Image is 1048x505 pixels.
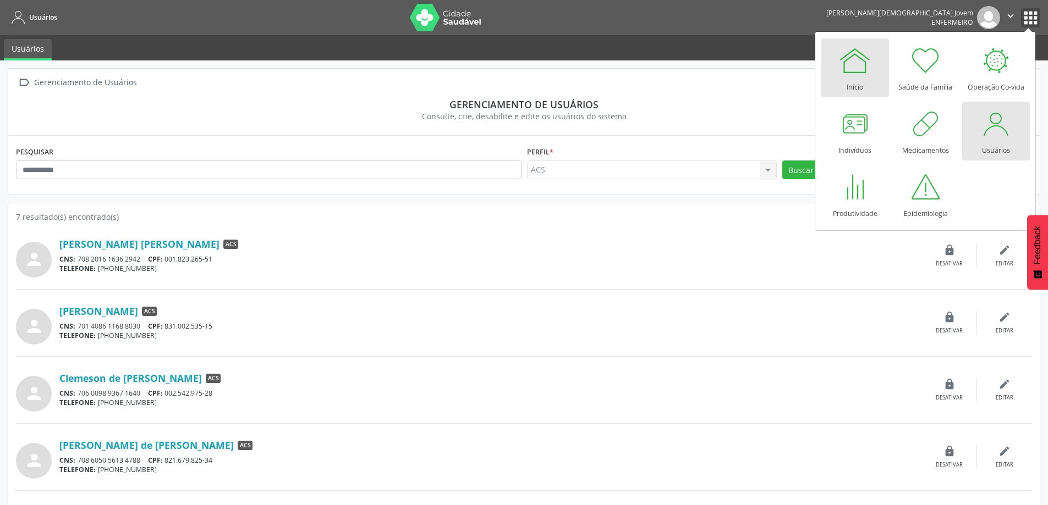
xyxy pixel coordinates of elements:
a: [PERSON_NAME] de [PERSON_NAME] [59,439,234,451]
div: Desativar [936,327,963,335]
div: [PHONE_NUMBER] [59,398,922,407]
a: Saúde da Família [892,38,959,97]
a: Usuários [962,102,1030,160]
div: Editar [996,461,1013,469]
a: Clemeson de [PERSON_NAME] [59,372,202,384]
span: CPF: [148,321,163,331]
a: Início [821,38,889,97]
a:  Gerenciamento de Usuários [16,75,139,91]
div: Desativar [936,394,963,402]
span: CPF: [148,456,163,465]
span: CNS: [59,456,75,465]
button: Feedback - Mostrar pesquisa [1027,215,1048,290]
div: [PHONE_NUMBER] [59,331,922,340]
div: Desativar [936,260,963,268]
label: PESQUISAR [16,143,53,160]
span: ACS [238,441,253,451]
span: TELEFONE: [59,465,96,474]
i: edit [998,244,1011,256]
i:  [16,75,32,91]
i: lock [943,311,956,323]
a: Usuários [4,39,52,60]
div: Editar [996,260,1013,268]
span: CNS: [59,389,75,398]
a: Epidemiologia [892,165,959,224]
span: TELEFONE: [59,398,96,407]
div: 706 0098 9367 1640 002.542.975-28 [59,389,922,398]
a: Indivíduos [821,102,889,160]
i:  [1005,10,1017,22]
i: edit [998,311,1011,323]
div: Desativar [936,461,963,469]
i: person [24,249,44,269]
a: [PERSON_NAME] [59,305,138,317]
i: person [24,451,44,470]
button: Buscar [782,160,820,179]
span: ACS [206,374,221,384]
button: apps [1021,8,1040,27]
div: Gerenciamento de usuários [24,98,1024,110]
div: Consulte, crie, desabilite e edite os usuários do sistema [24,110,1024,122]
span: CNS: [59,254,75,264]
a: Operação Co-vida [962,38,1030,97]
a: Medicamentos [892,102,959,160]
i: person [24,317,44,336]
span: Usuários [29,13,57,22]
span: Enfermeiro [931,18,973,27]
i: lock [943,244,956,256]
i: person [24,384,44,403]
div: [PHONE_NUMBER] [59,264,922,273]
a: Usuários [8,8,57,26]
span: TELEFONE: [59,264,96,273]
a: [PERSON_NAME] [PERSON_NAME] [59,238,220,250]
i: edit [998,445,1011,457]
div: Editar [996,394,1013,402]
span: CNS: [59,321,75,331]
span: Feedback [1033,226,1042,264]
div: [PERSON_NAME][DEMOGRAPHIC_DATA] Jovem [826,8,973,18]
div: Gerenciamento de Usuários [32,75,139,91]
i: lock [943,445,956,457]
div: 701 4086 1168 8030 831.002.535-15 [59,321,922,331]
span: TELEFONE: [59,331,96,340]
div: Editar [996,327,1013,335]
div: 708 2016 1636 2942 001.823.265-51 [59,254,922,264]
span: CPF: [148,389,163,398]
i: lock [943,378,956,390]
i: edit [998,378,1011,390]
img: img [977,6,1000,29]
div: [PHONE_NUMBER] [59,465,922,474]
div: 7 resultado(s) encontrado(s) [16,211,1032,223]
div: 708 6050 5613 4788 821.679.825-34 [59,456,922,465]
a: Produtividade [821,165,889,224]
span: ACS [142,307,157,317]
label: Perfil [527,143,553,160]
button:  [1000,6,1021,29]
span: CPF: [148,254,163,264]
span: ACS [223,240,238,249]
